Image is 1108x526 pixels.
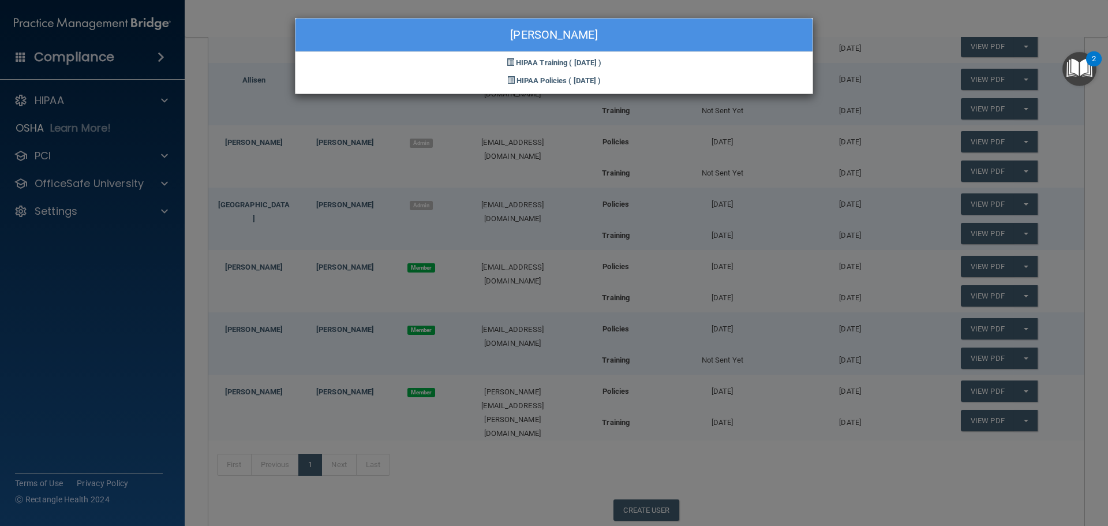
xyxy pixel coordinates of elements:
button: Open Resource Center, 2 new notifications [1062,52,1096,86]
span: HIPAA Training [516,58,567,67]
span: ( [DATE] ) [569,58,601,67]
span: HIPAA Policies [516,76,567,85]
div: [PERSON_NAME] [295,18,813,52]
span: ( [DATE] ) [568,76,601,85]
div: 2 [1092,59,1096,74]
